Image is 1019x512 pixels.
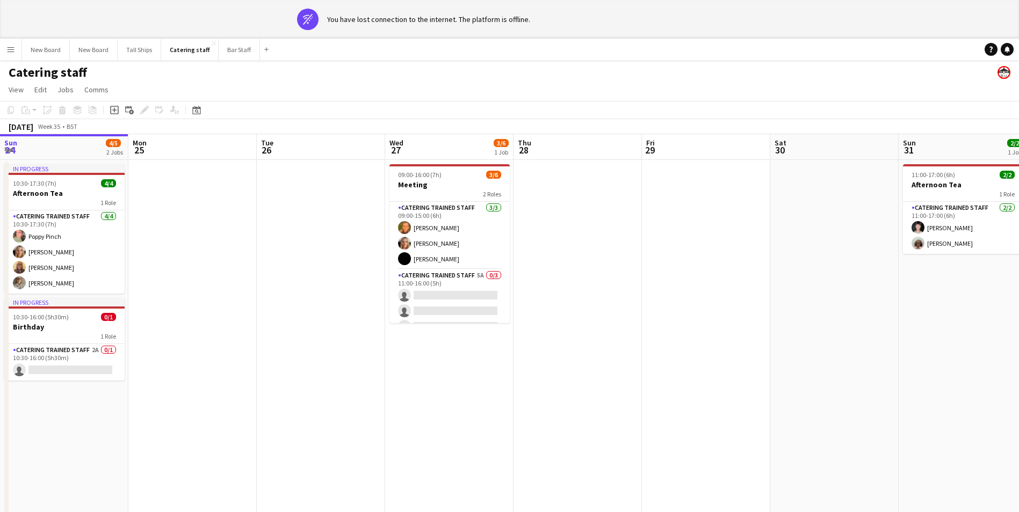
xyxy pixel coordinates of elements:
[35,122,62,130] span: Week 35
[4,164,125,173] div: In progress
[494,148,508,156] div: 1 Job
[388,144,403,156] span: 27
[4,164,125,294] app-job-card: In progress10:30-17:30 (7h)4/4Afternoon Tea1 RoleCatering trained staff4/410:30-17:30 (7h)Poppy P...
[4,83,28,97] a: View
[67,122,77,130] div: BST
[22,39,70,60] button: New Board
[4,298,125,306] div: In progress
[118,39,161,60] button: Tall Ships
[998,66,1010,79] app-user-avatar: Beach Ballroom
[4,138,17,148] span: Sun
[259,144,273,156] span: 26
[901,144,916,156] span: 31
[80,83,113,97] a: Comms
[219,39,260,60] button: Bar Staff
[101,313,116,321] span: 0/1
[30,83,51,97] a: Edit
[4,322,125,332] h3: Birthday
[13,179,56,187] span: 10:30-17:30 (7h)
[912,171,955,179] span: 11:00-17:00 (6h)
[518,138,531,148] span: Thu
[389,164,510,323] app-job-card: 09:00-16:00 (7h)3/6Meeting2 RolesCatering trained staff3/309:00-15:00 (6h)[PERSON_NAME][PERSON_NA...
[106,139,121,147] span: 4/5
[261,138,273,148] span: Tue
[645,144,655,156] span: 29
[133,138,147,148] span: Mon
[494,139,509,147] span: 3/6
[483,190,501,198] span: 2 Roles
[389,202,510,269] app-card-role: Catering trained staff3/309:00-15:00 (6h)[PERSON_NAME][PERSON_NAME][PERSON_NAME]
[4,298,125,381] app-job-card: In progress10:30-16:00 (5h30m)0/1Birthday1 RoleCatering trained staff2A0/110:30-16:00 (5h30m)
[389,138,403,148] span: Wed
[57,85,74,94] span: Jobs
[131,144,147,156] span: 25
[9,64,87,81] h1: Catering staff
[516,144,531,156] span: 28
[4,344,125,381] app-card-role: Catering trained staff2A0/110:30-16:00 (5h30m)
[34,85,47,94] span: Edit
[70,39,118,60] button: New Board
[53,83,78,97] a: Jobs
[101,179,116,187] span: 4/4
[389,180,510,189] h3: Meeting
[106,148,123,156] div: 2 Jobs
[4,188,125,198] h3: Afternoon Tea
[100,199,116,207] span: 1 Role
[84,85,109,94] span: Comms
[9,85,24,94] span: View
[9,121,33,132] div: [DATE]
[773,144,786,156] span: 30
[398,171,442,179] span: 09:00-16:00 (7h)
[327,14,530,24] div: You have lost connection to the internet. The platform is offline.
[486,171,501,179] span: 3/6
[903,138,916,148] span: Sun
[13,313,69,321] span: 10:30-16:00 (5h30m)
[1000,171,1015,179] span: 2/2
[646,138,655,148] span: Fri
[3,144,17,156] span: 24
[389,269,510,337] app-card-role: Catering trained staff5A0/311:00-16:00 (5h)
[775,138,786,148] span: Sat
[100,332,116,340] span: 1 Role
[4,210,125,294] app-card-role: Catering trained staff4/410:30-17:30 (7h)Poppy Pinch[PERSON_NAME][PERSON_NAME][PERSON_NAME]
[161,39,219,60] button: Catering staff
[999,190,1015,198] span: 1 Role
